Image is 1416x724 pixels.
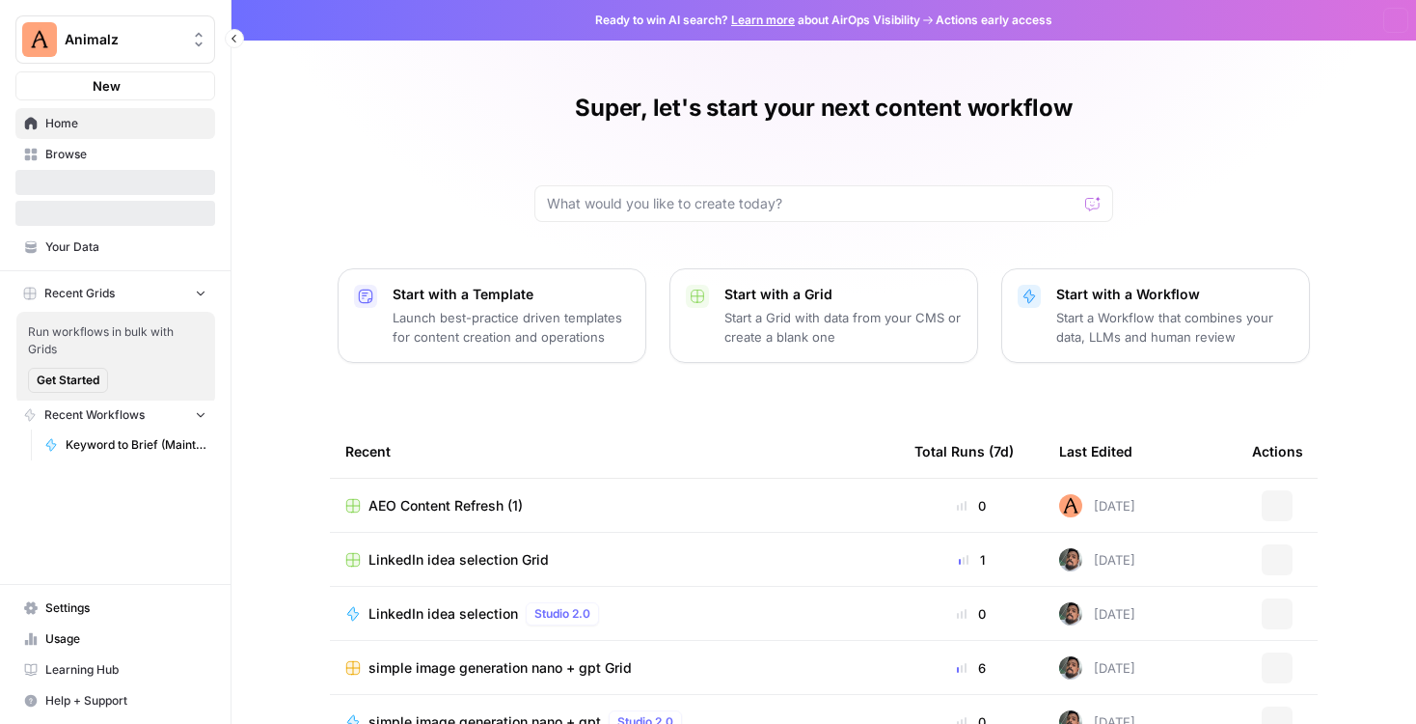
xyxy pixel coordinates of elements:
[547,194,1077,213] input: What would you like to create today?
[914,496,1028,515] div: 0
[345,658,884,678] a: simple image generation nano + gpt Grid
[15,15,215,64] button: Workspace: Animalz
[368,604,518,624] span: LinkedIn idea selection
[15,654,215,685] a: Learning Hub
[345,550,884,570] a: LinkedIn idea selection Grid
[28,323,204,358] span: Run workflows in bulk with Grids
[1056,308,1293,347] p: Start a Workflow that combines your data, LLMs and human review
[595,12,920,29] span: Ready to win AI search? about AirOps Visibility
[45,692,206,710] span: Help + Support
[45,599,206,617] span: Settings
[45,630,206,648] span: Usage
[1059,548,1082,571] img: u93l1oyz1g39q1i4vkrv6vz0p6p4
[368,550,549,570] span: LinkedIn idea selection Grid
[45,146,206,163] span: Browse
[345,425,884,478] div: Recent
[15,401,215,430] button: Recent Workflows
[1059,494,1135,517] div: [DATE]
[534,605,590,623] span: Studio 2.0
[37,372,99,389] span: Get Started
[36,430,215,460] a: Keyword to Brief (MaintainX)
[368,658,632,678] span: simple image generation nano + gpt Grid
[669,268,978,363] button: Start with a GridStart a Grid with data from your CMS or create a blank one
[731,13,795,27] a: Learn more
[914,550,1028,570] div: 1
[338,268,646,363] button: Start with a TemplateLaunch best-practice driven templates for content creation and operations
[345,496,884,515] a: AEO Content Refresh (1)
[15,232,215,263] a: Your Data
[15,593,215,624] a: Settings
[45,661,206,679] span: Learning Hub
[368,496,523,515] span: AEO Content Refresh (1)
[724,308,962,347] p: Start a Grid with data from your CMS or create a blank one
[93,76,121,96] span: New
[936,12,1052,29] span: Actions early access
[1059,425,1132,478] div: Last Edited
[1059,548,1135,571] div: [DATE]
[22,22,57,57] img: Animalz Logo
[15,108,215,139] a: Home
[15,685,215,716] button: Help + Support
[1056,285,1293,304] p: Start with a Workflow
[914,658,1028,678] div: 6
[44,285,115,302] span: Recent Grids
[65,30,181,49] span: Animalz
[1059,656,1135,680] div: [DATE]
[724,285,962,304] p: Start with a Grid
[1252,425,1303,478] div: Actions
[345,602,884,626] a: LinkedIn idea selectionStudio 2.0
[15,71,215,100] button: New
[45,238,206,256] span: Your Data
[1001,268,1310,363] button: Start with a WorkflowStart a Workflow that combines your data, LLMs and human review
[28,368,108,393] button: Get Started
[575,93,1072,124] h1: Super, let's start your next content workflow
[914,425,1014,478] div: Total Runs (7d)
[1059,656,1082,680] img: u93l1oyz1g39q1i4vkrv6vz0p6p4
[1059,602,1082,626] img: u93l1oyz1g39q1i4vkrv6vz0p6p4
[1059,602,1135,626] div: [DATE]
[15,139,215,170] a: Browse
[393,285,630,304] p: Start with a Template
[15,624,215,654] a: Usage
[914,604,1028,624] div: 0
[15,279,215,308] button: Recent Grids
[393,308,630,347] p: Launch best-practice driven templates for content creation and operations
[66,436,206,454] span: Keyword to Brief (MaintainX)
[44,406,145,424] span: Recent Workflows
[1059,494,1082,517] img: 0z71c27qk4m9exsfd51ew1p3pde3
[45,115,206,132] span: Home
